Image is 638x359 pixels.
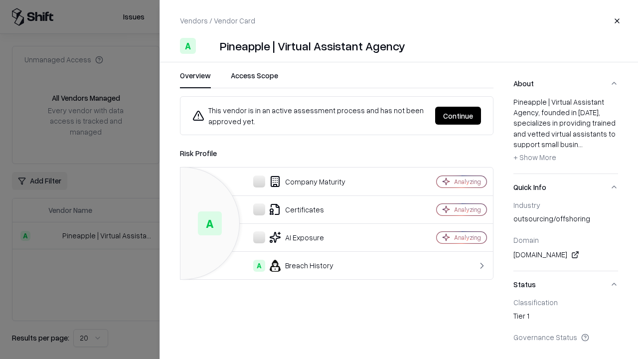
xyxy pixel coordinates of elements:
p: Vendors / Vendor Card [180,15,255,26]
button: Overview [180,70,211,88]
span: ... [578,140,583,149]
div: Certificates [188,203,402,215]
div: A [180,38,196,54]
button: About [513,70,618,97]
span: + Show More [513,153,556,162]
div: [DOMAIN_NAME] [513,249,618,261]
div: A [198,211,222,235]
div: Risk Profile [180,147,493,159]
div: Analyzing [454,233,481,242]
button: Status [513,271,618,298]
div: Domain [513,235,618,244]
div: About [513,97,618,174]
div: Quick Info [513,200,618,271]
div: Tier 1 [513,311,618,325]
div: outsourcing/offshoring [513,213,618,227]
div: A [253,260,265,272]
button: Access Scope [231,70,278,88]
div: Pineapple | Virtual Assistant Agency [220,38,405,54]
div: This vendor is in an active assessment process and has not been approved yet. [192,105,427,127]
div: Company Maturity [188,176,402,187]
button: Continue [435,107,481,125]
div: AI Exposure [188,231,402,243]
button: Quick Info [513,174,618,200]
div: Governance Status [513,333,618,342]
div: Analyzing [454,205,481,214]
div: Analyzing [454,178,481,186]
div: Pineapple | Virtual Assistant Agency, founded in [DATE], specializes in providing trained and vet... [513,97,618,166]
div: Industry [513,200,618,209]
img: Pineapple | Virtual Assistant Agency [200,38,216,54]
div: Classification [513,298,618,307]
div: Breach History [188,260,402,272]
button: + Show More [513,150,556,166]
